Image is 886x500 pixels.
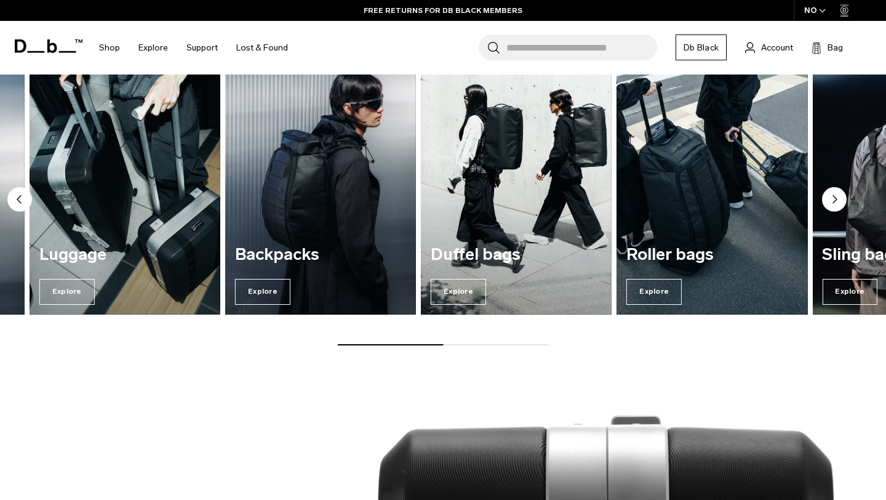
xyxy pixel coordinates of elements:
[617,57,807,315] div: 5 / 7
[138,26,168,70] a: Explore
[7,187,32,214] button: Previous slide
[364,5,522,16] a: FREE RETURNS FOR DB BLACK MEMBERS
[761,41,793,54] span: Account
[225,57,416,315] div: 3 / 7
[676,34,727,60] a: Db Black
[626,279,682,305] span: Explore
[431,279,486,305] span: Explore
[235,279,290,305] span: Explore
[30,57,220,315] a: Luggage Explore
[99,26,120,70] a: Shop
[186,26,218,70] a: Support
[421,57,612,315] div: 4 / 7
[225,57,416,315] a: Backpacks Explore
[822,279,877,305] span: Explore
[30,57,220,315] div: 2 / 7
[822,187,847,214] button: Next slide
[39,279,95,305] span: Explore
[431,246,602,264] h3: Duffel bags
[39,246,210,264] h3: Luggage
[421,57,612,315] a: Duffel bags Explore
[236,26,288,70] a: Lost & Found
[90,21,297,75] nav: Main Navigation
[812,40,843,55] button: Bag
[617,57,807,315] a: Roller bags Explore
[828,41,843,54] span: Bag
[745,40,793,55] a: Account
[626,246,797,264] h3: Roller bags
[235,246,406,264] h3: Backpacks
